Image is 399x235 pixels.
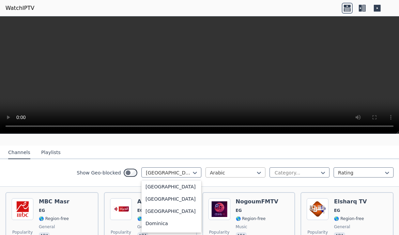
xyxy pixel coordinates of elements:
span: Popularity [111,230,131,235]
span: EG [334,208,340,213]
div: [GEOGRAPHIC_DATA] [141,205,201,217]
h6: Elsharq TV [334,198,367,205]
div: [GEOGRAPHIC_DATA] [141,181,201,193]
span: general [39,224,55,230]
span: 🌎 Region-free [334,216,364,221]
div: [GEOGRAPHIC_DATA] [141,193,201,205]
span: 🌎 Region-free [137,216,167,221]
img: Elsharq TV [307,198,328,220]
span: Popularity [209,230,229,235]
span: EG [236,208,242,213]
h6: MBC Masr [39,198,70,205]
span: general [334,224,350,230]
img: MBC Masr [12,198,33,220]
span: EG [137,208,143,213]
img: Alhayat TV [110,198,132,220]
span: 🌎 Region-free [236,216,266,221]
button: Playlists [41,146,61,159]
span: 🌎 Region-free [39,216,69,221]
span: Popularity [307,230,328,235]
span: EG [39,208,45,213]
label: Show Geo-blocked [77,169,121,176]
div: Dominica [141,217,201,230]
img: NogoumFMTV [209,198,230,220]
span: Popularity [12,230,33,235]
button: Channels [8,146,30,159]
h6: Alhayat TV [137,198,170,205]
a: WatchIPTV [5,4,34,12]
h6: NogoumFMTV [236,198,278,205]
span: music [236,224,247,230]
span: general [137,224,153,230]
